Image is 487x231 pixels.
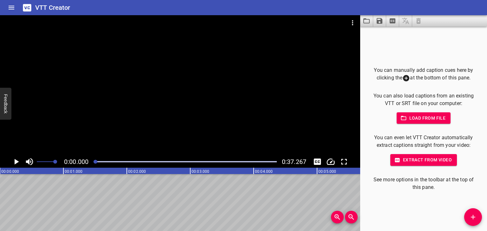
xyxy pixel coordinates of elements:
[311,156,323,168] button: Toggle captions
[345,211,358,223] button: Zoom Out
[345,15,360,30] button: Video Options
[311,156,323,168] div: Hide/Show Captions
[94,161,277,162] div: Play progress
[370,66,477,82] p: You can manually add caption cues here by clicking the at the bottom of this pane.
[370,92,477,107] p: You can also load captions from an existing VTT or SRT file on your computer:
[390,154,457,166] button: Extract from video
[386,15,399,27] button: Extract captions from video
[373,15,386,27] button: Save captions to file
[360,15,373,27] button: Load captions from file
[1,169,19,174] text: 00:00.000
[464,208,482,226] button: Add Cue
[338,156,350,168] div: Toggle Full Screen
[399,15,412,27] span: Add some captions below, then you can translate them.
[128,169,146,174] text: 00:02.000
[192,169,209,174] text: 00:03.000
[395,156,452,164] span: Extract from video
[35,3,70,13] h6: VTT Creator
[402,114,446,122] span: Load from file
[363,17,370,25] svg: Load captions from file
[23,156,36,168] button: Toggle mute
[397,112,451,124] button: Load from file
[325,156,337,168] div: Playback Speed
[53,160,57,164] span: Set video volume
[318,169,336,174] text: 00:05.000
[64,158,88,165] span: Current Time
[282,158,306,165] span: Video Duration
[370,134,477,149] p: You can even let VTT Creator automatically extract captions straight from your video:
[389,17,396,25] svg: Extract captions from video
[338,156,350,168] button: Toggle fullscreen
[65,169,82,174] text: 00:01.000
[331,211,344,223] button: Zoom In
[10,156,22,168] button: Play/Pause
[370,176,477,191] p: See more options in the toolbar at the top of this pane.
[376,17,383,25] svg: Save captions to file
[325,156,337,168] button: Change Playback Speed
[255,169,273,174] text: 00:04.000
